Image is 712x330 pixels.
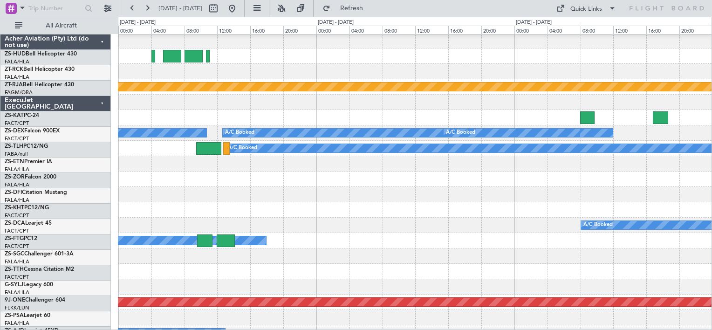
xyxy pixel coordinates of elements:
[448,26,481,34] div: 16:00
[120,19,156,27] div: [DATE] - [DATE]
[5,227,29,234] a: FACT/CPT
[5,82,74,88] a: ZT-RJABell Helicopter 430
[5,297,65,303] a: 9J-ONEChallenger 604
[5,236,24,241] span: ZS-FTG
[5,51,26,57] span: ZS-HUD
[332,5,371,12] span: Refresh
[185,26,218,34] div: 08:00
[24,22,98,29] span: All Aircraft
[5,282,23,288] span: G-SYLJ
[583,218,613,232] div: A/C Booked
[5,197,29,204] a: FALA/HLA
[5,220,52,226] a: ZS-DCALearjet 45
[5,274,29,281] a: FACT/CPT
[5,166,29,173] a: FALA/HLA
[5,113,39,118] a: ZS-KATPC-24
[349,26,383,34] div: 04:00
[613,26,646,34] div: 12:00
[5,313,50,318] a: ZS-PSALearjet 60
[5,82,23,88] span: ZT-RJA
[5,236,37,241] a: ZS-FTGPC12
[5,128,24,134] span: ZS-DEX
[5,174,56,180] a: ZS-ZORFalcon 2000
[158,4,202,13] span: [DATE] - [DATE]
[5,243,29,250] a: FACT/CPT
[570,5,602,14] div: Quick Links
[318,19,354,27] div: [DATE] - [DATE]
[5,67,75,72] a: ZT-RCKBell Helicopter 430
[5,174,25,180] span: ZS-ZOR
[283,26,316,34] div: 20:00
[5,205,24,211] span: ZS-KHT
[5,151,28,158] a: FABA/null
[5,58,29,65] a: FALA/HLA
[383,26,416,34] div: 08:00
[552,1,621,16] button: Quick Links
[228,141,257,155] div: A/C Booked
[316,26,349,34] div: 00:00
[5,113,24,118] span: ZS-KAT
[5,51,77,57] a: ZS-HUDBell Helicopter 430
[5,212,29,219] a: FACT/CPT
[118,26,151,34] div: 00:00
[5,89,33,96] a: FAGM/QRA
[5,220,25,226] span: ZS-DCA
[481,26,514,34] div: 20:00
[5,74,29,81] a: FALA/HLA
[5,282,53,288] a: G-SYLJLegacy 600
[5,190,67,195] a: ZS-DFICitation Mustang
[514,26,548,34] div: 00:00
[225,126,254,140] div: A/C Booked
[548,26,581,34] div: 04:00
[5,304,29,311] a: FLKK/LUN
[446,126,475,140] div: A/C Booked
[318,1,374,16] button: Refresh
[5,320,29,327] a: FALA/HLA
[10,18,101,33] button: All Aircraft
[516,19,552,27] div: [DATE] - [DATE]
[5,144,23,149] span: ZS-TLH
[5,190,22,195] span: ZS-DFI
[5,205,49,211] a: ZS-KHTPC12/NG
[250,26,283,34] div: 16:00
[5,120,29,127] a: FACT/CPT
[217,26,250,34] div: 12:00
[5,128,60,134] a: ZS-DEXFalcon 900EX
[646,26,679,34] div: 16:00
[5,251,74,257] a: ZS-SGCChallenger 601-3A
[28,1,82,15] input: Trip Number
[5,159,52,165] a: ZS-ETNPremier IA
[5,144,48,149] a: ZS-TLHPC12/NG
[5,67,23,72] span: ZT-RCK
[581,26,614,34] div: 08:00
[5,159,24,165] span: ZS-ETN
[5,258,29,265] a: FALA/HLA
[5,267,24,272] span: ZS-TTH
[5,251,24,257] span: ZS-SGC
[5,135,29,142] a: FACT/CPT
[5,297,25,303] span: 9J-ONE
[5,267,74,272] a: ZS-TTHCessna Citation M2
[415,26,448,34] div: 12:00
[151,26,185,34] div: 04:00
[5,313,24,318] span: ZS-PSA
[5,181,29,188] a: FALA/HLA
[5,289,29,296] a: FALA/HLA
